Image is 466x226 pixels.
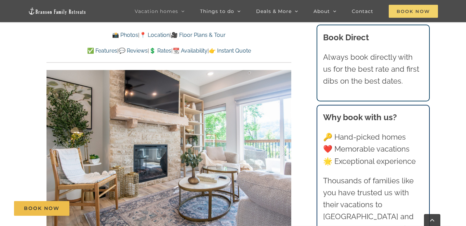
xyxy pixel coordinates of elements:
a: 👉 Instant Quote [209,47,251,54]
span: Contact [352,9,373,14]
a: 🎥 Floor Plans & Tour [171,32,226,38]
h3: Book Direct [323,31,423,44]
a: 💲 Rates [149,47,171,54]
span: Things to do [200,9,234,14]
span: Book Now [24,206,59,211]
span: Book Now [389,5,438,18]
a: ✅ Features [87,47,117,54]
img: Branson Family Retreats Logo [28,7,86,15]
p: 🔑 Hand-picked homes ❤️ Memorable vacations 🌟 Exceptional experience [323,131,423,167]
span: Deals & More [256,9,292,14]
p: | | | | [46,46,291,55]
a: 💬 Reviews [119,47,148,54]
p: | | [46,31,291,40]
a: 📆 Availability [173,47,208,54]
span: About [314,9,330,14]
a: 📍 Location [139,32,170,38]
span: Vacation homes [135,9,178,14]
h3: Why book with us? [323,111,423,124]
a: Book Now [14,201,69,216]
a: 📸 Photos [112,32,138,38]
p: Always book directly with us for the best rate and first dibs on the best dates. [323,51,423,87]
